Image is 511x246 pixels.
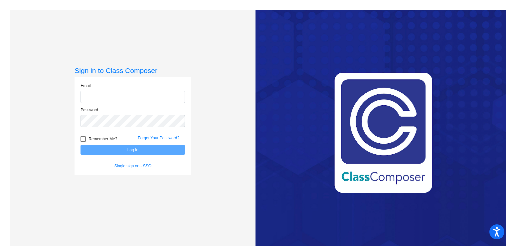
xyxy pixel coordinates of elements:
[81,107,98,113] label: Password
[114,164,151,168] a: Single sign on - SSO
[81,83,90,89] label: Email
[81,145,185,155] button: Log In
[88,135,117,143] span: Remember Me?
[75,66,191,75] h3: Sign in to Class Composer
[138,136,179,140] a: Forgot Your Password?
